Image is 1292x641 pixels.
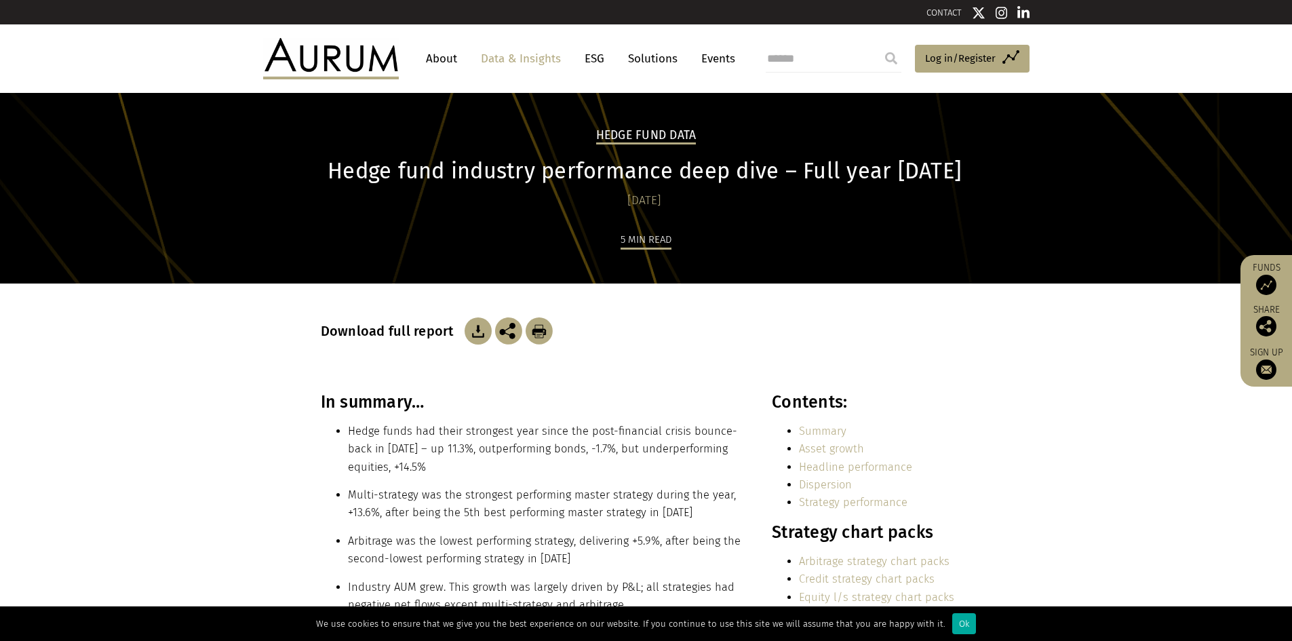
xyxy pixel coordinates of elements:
a: Data & Insights [474,46,568,71]
img: Instagram icon [996,6,1008,20]
a: Equity l/s strategy chart packs [799,591,954,604]
img: Twitter icon [972,6,985,20]
img: Download Article [526,317,553,345]
h1: Hedge fund industry performance deep dive – Full year [DATE] [321,158,968,184]
a: Sign up [1247,347,1285,380]
h3: Download full report [321,323,461,339]
h2: Hedge Fund Data [596,128,697,144]
img: Access Funds [1256,275,1276,295]
li: Hedge funds had their strongest year since the post-financial crisis bounce-back in [DATE] – up 1... [348,423,743,476]
a: Headline performance [799,461,912,473]
a: Asset growth [799,442,864,455]
a: Events [694,46,735,71]
input: Submit [878,45,905,72]
a: Credit strategy chart packs [799,572,935,585]
img: Aurum [263,38,399,79]
img: Sign up to our newsletter [1256,360,1276,380]
a: Log in/Register [915,45,1030,73]
a: ESG [578,46,611,71]
a: Arbitrage strategy chart packs [799,555,950,568]
li: Arbitrage was the lowest performing strategy, delivering +5.9%, after being the second-lowest per... [348,532,743,568]
a: CONTACT [926,7,962,18]
div: [DATE] [321,191,968,210]
div: Ok [952,613,976,634]
a: Dispersion [799,478,852,491]
h3: In summary… [321,392,743,412]
img: Linkedin icon [1017,6,1030,20]
h3: Contents: [772,392,968,412]
a: Summary [799,425,846,438]
a: Solutions [621,46,684,71]
span: Log in/Register [925,50,996,66]
a: Funds [1247,262,1285,295]
div: 5 min read [621,231,671,250]
a: Strategy performance [799,496,907,509]
li: Multi-strategy was the strongest performing master strategy during the year, +13.6%, after being ... [348,486,743,522]
a: About [419,46,464,71]
img: Download Article [465,317,492,345]
div: Share [1247,305,1285,336]
li: Industry AUM grew. This growth was largely driven by P&L; all strategies had negative net flows e... [348,579,743,615]
img: Share this post [495,317,522,345]
h3: Strategy chart packs [772,522,968,543]
img: Share this post [1256,316,1276,336]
